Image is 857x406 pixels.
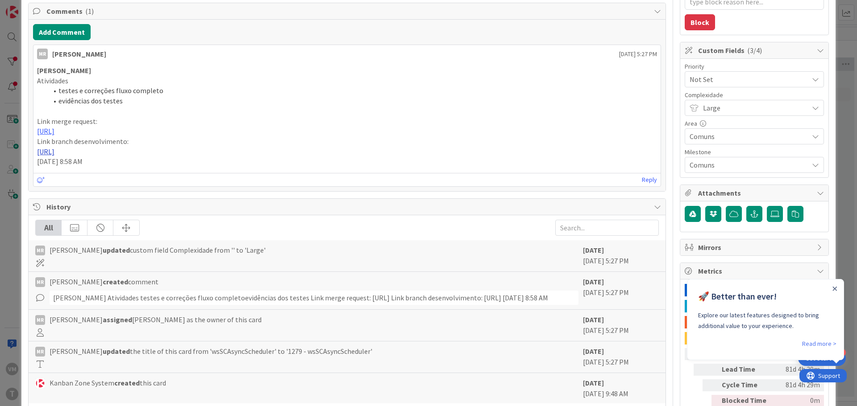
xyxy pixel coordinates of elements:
[103,246,130,254] b: updated
[50,276,158,287] span: [PERSON_NAME] comment
[583,276,659,305] div: [DATE] 5:27 PM
[37,117,97,126] span: Link merge request:
[36,220,62,235] div: All
[722,364,771,376] div: Lead Time
[35,246,45,255] div: MR
[619,49,657,59] span: [DATE] 5:27 PM
[583,377,659,399] div: [DATE] 9:48 AM
[555,220,659,236] input: Search...
[37,127,54,135] a: [URL]
[85,7,94,16] span: ( 1 )
[103,277,128,286] b: created
[747,46,762,55] span: ( 3/4 )
[58,86,163,95] span: testes e correções fluxo completo
[50,377,166,388] span: Kanban Zone System this card
[35,315,45,325] div: MR
[46,201,649,212] span: History
[774,364,820,376] div: 81d 4h 29m
[685,92,824,98] div: Complexidade
[35,277,45,287] div: MR
[37,76,68,85] span: Atividades
[35,378,45,388] img: KS
[583,277,604,286] b: [DATE]
[685,149,824,155] div: Milestone
[685,14,715,30] button: Block
[19,1,41,12] span: Support
[698,188,812,198] span: Attachments
[103,347,130,356] b: updated
[722,379,771,391] div: Cycle Time
[50,245,266,255] span: [PERSON_NAME] custom field Complexidade from '' to 'Large'
[37,137,129,146] span: Link branch desenvolvimento:
[690,130,804,143] span: Comuns
[690,73,804,86] span: Not Set
[583,246,604,254] b: [DATE]
[58,96,123,105] span: evidências dos testes
[37,147,54,156] a: [URL]
[35,347,45,357] div: MR
[50,346,372,357] span: [PERSON_NAME] the title of this card from 'wsSCAsyncScheduler' to '1279 - wsSCAsyncScheduler'
[583,347,604,356] b: [DATE]
[685,120,824,127] div: Area
[583,315,604,324] b: [DATE]
[50,291,578,305] div: [PERSON_NAME] Atividades testes e correções fluxo completoevidências dos testes Link merge reques...
[583,346,659,368] div: [DATE] 5:27 PM
[37,49,48,59] div: MR
[774,379,820,391] div: 81d 4h 29m
[52,49,106,59] div: [PERSON_NAME]
[114,378,140,387] b: created
[583,378,604,387] b: [DATE]
[698,45,812,56] span: Custom Fields
[687,279,847,364] iframe: UserGuiding Product Updates RC Tooltip
[46,6,649,16] span: Comments
[583,314,659,336] div: [DATE] 5:27 PM
[685,63,824,70] div: Priority
[33,24,91,40] button: Add Comment
[690,159,804,171] span: Comuns
[698,242,812,253] span: Mirrors
[703,102,804,114] span: Large
[50,314,262,325] span: [PERSON_NAME] [PERSON_NAME] as the owner of this card
[37,66,91,75] strong: [PERSON_NAME]
[103,315,132,324] b: assigned
[642,174,657,185] a: Reply
[583,245,659,267] div: [DATE] 5:27 PM
[698,266,812,276] span: Metrics
[37,157,83,166] span: [DATE] 8:58 AM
